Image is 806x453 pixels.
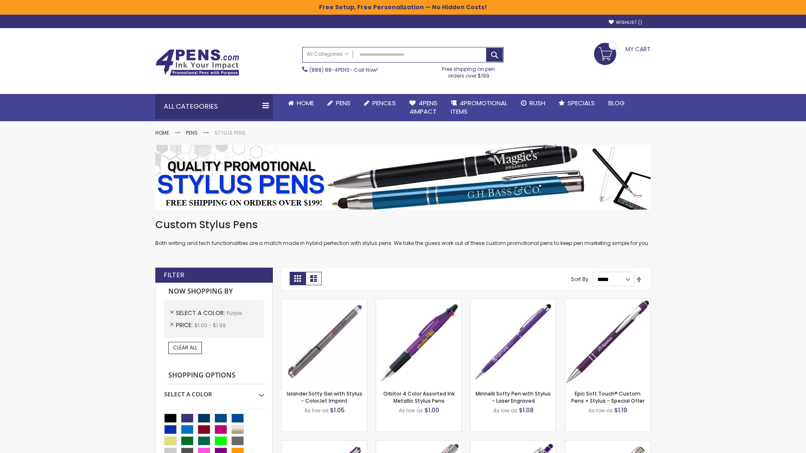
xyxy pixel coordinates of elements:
[297,99,314,107] span: Home
[164,367,264,385] strong: Shopping Options
[444,94,514,121] a: 4PROMOTIONALITEMS
[409,99,437,116] span: 4Pens 4impact
[176,321,194,329] span: Price
[403,94,444,121] a: 4Pens4impact
[155,145,651,210] img: Stylus Pens
[155,49,239,76] img: 4Pens Custom Pens and Promotional Products
[155,129,169,136] a: Home
[287,390,362,404] a: Islander Softy Gel with Stylus - ColorJet Imprint
[357,94,403,112] a: Pencils
[282,440,367,448] a: Avendale Velvet Touch Stylus Gel Pen-Purple
[376,299,461,306] a: Orbitor 4 Color Assorted Ink Metallic Stylus Pens-Purple
[609,19,642,26] a: Wishlist
[471,299,556,384] img: Minnelli Softy Pen with Stylus - Laser Engraved-Purple
[164,384,264,398] div: Select A Color
[571,390,644,404] a: Epic Soft Touch® Custom Pens + Stylus - Special Offer
[529,99,545,107] span: Rush
[227,310,242,317] span: Purple
[608,99,625,107] span: Blog
[476,390,551,404] a: Minnelli Softy Pen with Stylus - Laser Engraved
[471,299,556,306] a: Minnelli Softy Pen with Stylus - Laser Engraved-Purple
[194,322,226,329] span: $1.00 - $1.99
[309,66,350,73] a: (888) 88-4PENS
[168,342,202,354] a: Clear All
[155,218,651,247] div: Both writing and tech functionalities are a match made in hybrid perfection with stylus pens. We ...
[321,94,357,112] a: Pens
[383,390,455,404] a: Orbitor 4 Color Assorted Ink Metallic Stylus Pens
[376,440,461,448] a: Tres-Chic with Stylus Metal Pen - Standard Laser-Purple
[568,99,595,107] span: Specials
[434,62,504,79] div: Free shipping on pen orders over $199
[282,299,367,306] a: Islander Softy Gel with Stylus - ColorJet Imprint-Purple
[571,276,589,283] label: Sort By
[565,299,650,384] img: 4P-MS8B-Purple
[281,94,321,112] a: Home
[565,299,650,306] a: 4P-MS8B-Purple
[376,299,461,384] img: Orbitor 4 Color Assorted Ink Metallic Stylus Pens-Purple
[399,407,423,414] span: As low as
[589,407,613,414] span: As low as
[309,66,378,73] span: - Call Now!
[336,99,351,107] span: Pens
[164,283,264,300] strong: Now Shopping by
[282,299,367,384] img: Islander Softy Gel with Stylus - ColorJet Imprint-Purple
[330,406,345,414] span: $1.05
[215,129,246,136] strong: Stylus Pens
[471,440,556,448] a: Phoenix Softy with Stylus Pen - Laser-Purple
[451,99,508,116] span: 4PROMOTIONAL ITEMS
[155,218,651,232] h1: Custom Stylus Pens
[164,271,184,280] strong: Filter
[602,94,631,112] a: Blog
[614,406,627,414] span: $1.19
[303,47,353,61] a: All Categories
[519,406,534,414] span: $1.08
[304,407,329,414] span: As low as
[155,94,273,119] div: All Categories
[552,94,602,112] a: Specials
[307,51,349,57] span: All Categories
[186,129,198,136] a: Pens
[514,94,552,112] a: Rush
[173,344,197,351] span: Clear All
[565,440,650,448] a: Tres-Chic Touch Pen - Standard Laser-Purple
[290,272,306,285] strong: Grid
[424,406,439,414] span: $1.00
[372,99,396,107] span: Pencils
[493,407,518,414] span: As low as
[176,309,227,317] span: Select A Color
